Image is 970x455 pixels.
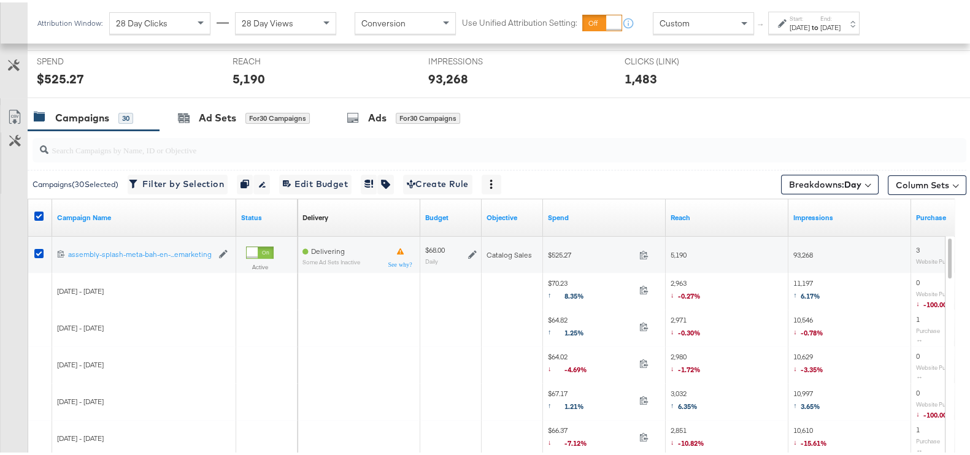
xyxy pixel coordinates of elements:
[37,17,103,25] div: Attribution Window:
[793,313,823,338] span: 10,546
[793,361,801,370] span: ↓
[564,436,596,445] span: -7.12%
[916,435,940,442] sub: Purchase
[801,289,820,298] span: 6.17%
[916,386,920,395] span: 0
[57,357,104,367] span: [DATE] - [DATE]
[302,210,328,220] div: Delivery
[407,174,469,189] span: Create Rule
[916,288,966,295] sub: Website Purchases
[790,12,810,20] label: Start:
[548,386,634,411] span: $67.17
[671,435,678,444] span: ↓
[564,326,593,335] span: 1.25%
[678,362,701,372] span: -1.72%
[781,172,879,192] button: Breakdowns:Day
[279,172,352,192] button: Edit Budget
[548,423,634,448] span: $66.37
[361,15,406,26] span: Conversion
[916,361,966,369] sub: Website Purchases
[37,53,129,65] span: SPEND
[564,399,593,408] span: 1.21%
[916,443,926,453] span: ↔
[671,324,678,334] span: ↓
[916,243,920,252] span: 3
[403,172,472,192] button: Create Rule
[790,20,810,30] div: [DATE]
[671,423,704,448] span: 2,851
[311,244,345,253] span: Delivering
[916,370,926,379] span: ↔
[116,15,167,26] span: 28 Day Clicks
[793,423,827,448] span: 10,610
[487,248,532,257] span: Catalog Sales
[302,256,360,263] sub: Some Ad Sets Inactive
[916,324,940,332] sub: Purchase
[755,21,767,25] span: ↑
[624,53,716,65] span: CLICKS (LINK)
[624,67,656,85] div: 1,483
[548,350,634,375] span: $64.02
[820,20,841,30] div: [DATE]
[68,247,212,258] a: assembly-splash-meta-bah-en-...emarketing
[671,398,678,407] span: ↑
[678,326,701,335] span: -0.30%
[68,247,212,257] div: assembly-splash-meta-bah-en-...emarketing
[671,276,701,301] span: 2,963
[246,261,274,269] label: Active
[37,67,84,85] div: $525.27
[57,321,104,330] span: [DATE] - [DATE]
[916,407,923,416] span: ↓
[671,313,701,338] span: 2,971
[462,15,577,26] label: Use Unified Attribution Setting:
[844,177,861,188] b: Day
[242,15,293,26] span: 28 Day Views
[428,53,520,65] span: IMPRESSIONS
[810,20,820,29] strong: to
[888,173,966,193] button: Column Sets
[793,210,906,220] a: The number of times your ad was served. On mobile apps an ad is counted as served the first time ...
[548,398,564,407] span: ↑
[793,248,813,257] span: 93,268
[916,255,966,262] sub: Website Purchases
[793,288,801,297] span: ↑
[671,210,783,220] a: The number of people your ad was served to.
[283,174,348,189] span: Edit Budget
[916,333,926,342] span: ↔
[118,110,133,121] div: 30
[916,312,920,321] span: 1
[302,210,328,220] a: Reflects the ability of your Ad Campaign to achieve delivery based on ad states, schedule and bud...
[548,210,661,220] a: The total amount spent to date.
[548,313,634,338] span: $64.82
[916,296,923,305] span: ↓
[57,284,104,293] span: [DATE] - [DATE]
[564,289,593,298] span: 8.35%
[793,324,801,334] span: ↓
[245,110,310,121] div: for 30 Campaigns
[128,172,228,192] button: Filter by Selection
[793,435,801,444] span: ↓
[793,386,820,411] span: 10,997
[57,431,104,440] span: [DATE] - [DATE]
[57,210,231,220] a: Your campaign name.
[916,422,920,432] span: 1
[916,398,966,405] sub: Website Purchases
[801,326,823,335] span: -0.78%
[368,109,387,123] div: Ads
[789,176,861,188] span: Breakdowns:
[48,131,882,155] input: Search Campaigns by Name, ID or Objective
[33,177,118,188] div: Campaigns ( 30 Selected)
[241,210,293,220] a: Shows the current state of your Ad Campaign.
[425,243,445,253] div: $68.00
[233,53,325,65] span: REACH
[671,350,701,375] span: 2,980
[801,399,820,408] span: 3.65%
[548,435,564,444] span: ↓
[57,394,104,403] span: [DATE] - [DATE]
[793,398,801,407] span: ↑
[678,399,698,408] span: 6.35%
[396,110,460,121] div: for 30 Campaigns
[487,210,538,220] a: Your campaign's objective.
[923,408,953,417] span: -100.00%
[678,289,701,298] span: -0.27%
